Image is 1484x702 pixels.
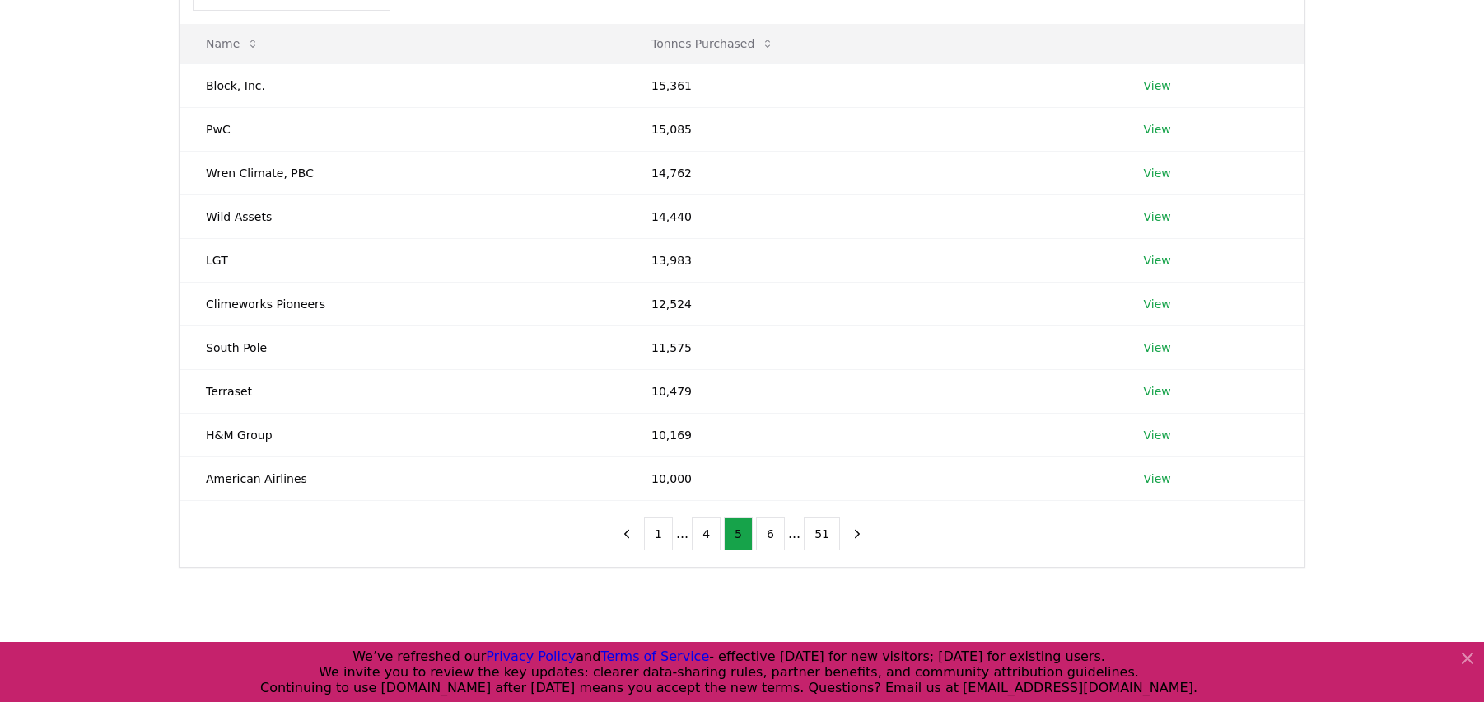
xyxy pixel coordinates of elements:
td: 15,361 [625,63,1117,107]
td: Climeworks Pioneers [180,282,625,325]
a: View [1143,121,1170,138]
li: ... [676,524,688,544]
button: 5 [724,517,753,550]
td: LGT [180,238,625,282]
td: South Pole [180,325,625,369]
button: Name [193,27,273,60]
button: 4 [692,517,721,550]
td: 12,524 [625,282,1117,325]
a: View [1143,427,1170,443]
button: 6 [756,517,785,550]
td: 14,762 [625,151,1117,194]
a: View [1143,383,1170,400]
button: Tonnes Purchased [638,27,787,60]
td: 13,983 [625,238,1117,282]
a: View [1143,208,1170,225]
td: 10,169 [625,413,1117,456]
a: View [1143,77,1170,94]
td: 11,575 [625,325,1117,369]
td: PwC [180,107,625,151]
td: Terraset [180,369,625,413]
td: 15,085 [625,107,1117,151]
a: View [1143,470,1170,487]
a: View [1143,252,1170,269]
td: 10,479 [625,369,1117,413]
button: 1 [644,517,673,550]
a: View [1143,296,1170,312]
td: H&M Group [180,413,625,456]
li: ... [788,524,800,544]
a: View [1143,339,1170,356]
td: American Airlines [180,456,625,500]
td: Block, Inc. [180,63,625,107]
td: Wren Climate, PBC [180,151,625,194]
td: 10,000 [625,456,1117,500]
button: next page [843,517,871,550]
td: 14,440 [625,194,1117,238]
button: previous page [613,517,641,550]
a: View [1143,165,1170,181]
button: 51 [804,517,840,550]
td: Wild Assets [180,194,625,238]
